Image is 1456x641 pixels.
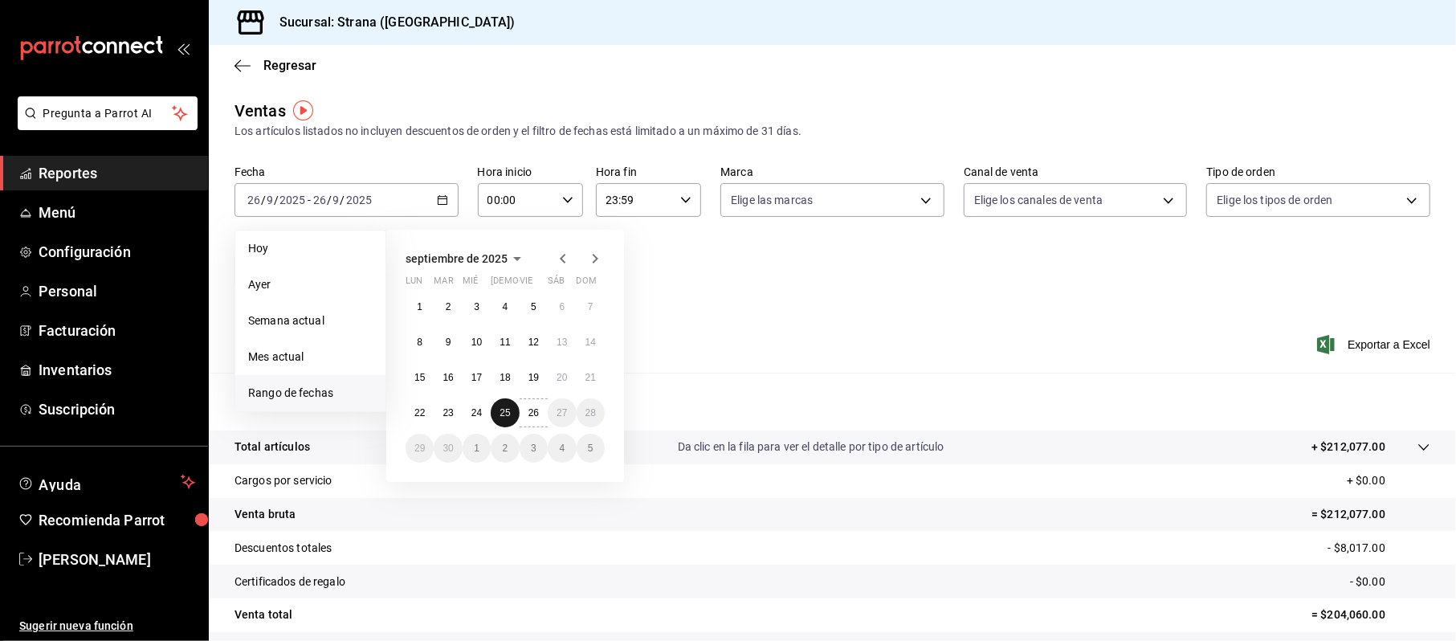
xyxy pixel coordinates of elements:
span: Elige los canales de venta [974,192,1103,208]
p: Venta total [235,606,292,623]
button: 10 de septiembre de 2025 [463,328,491,357]
button: septiembre de 2025 [406,249,527,268]
p: + $0.00 [1347,472,1430,489]
button: 19 de septiembre de 2025 [520,363,548,392]
button: 1 de octubre de 2025 [463,434,491,463]
span: Personal [39,280,195,302]
abbr: 15 de septiembre de 2025 [414,372,425,383]
input: -- [332,194,341,206]
button: 3 de octubre de 2025 [520,434,548,463]
abbr: 26 de septiembre de 2025 [528,407,539,418]
p: Da clic en la fila para ver el detalle por tipo de artículo [678,439,944,455]
button: 24 de septiembre de 2025 [463,398,491,427]
input: ---- [345,194,373,206]
button: 4 de octubre de 2025 [548,434,576,463]
input: -- [247,194,261,206]
span: Facturación [39,320,195,341]
p: - $0.00 [1350,574,1430,590]
button: 11 de septiembre de 2025 [491,328,519,357]
span: - [308,194,311,206]
p: Venta bruta [235,506,296,523]
abbr: martes [434,276,453,292]
abbr: 22 de septiembre de 2025 [414,407,425,418]
p: Certificados de regalo [235,574,345,590]
abbr: sábado [548,276,565,292]
button: 13 de septiembre de 2025 [548,328,576,357]
span: Mes actual [248,349,373,365]
p: + $212,077.00 [1311,439,1385,455]
button: 29 de septiembre de 2025 [406,434,434,463]
abbr: 4 de septiembre de 2025 [503,301,508,312]
p: Cargos por servicio [235,472,332,489]
span: Elige las marcas [731,192,813,208]
button: 14 de septiembre de 2025 [577,328,605,357]
span: Pregunta a Parrot AI [43,105,173,122]
button: 6 de septiembre de 2025 [548,292,576,321]
abbr: 8 de septiembre de 2025 [417,337,422,348]
abbr: 23 de septiembre de 2025 [443,407,453,418]
abbr: 1 de octubre de 2025 [474,443,479,454]
abbr: 12 de septiembre de 2025 [528,337,539,348]
abbr: 27 de septiembre de 2025 [557,407,567,418]
span: Semana actual [248,312,373,329]
span: Regresar [263,58,316,73]
abbr: 20 de septiembre de 2025 [557,372,567,383]
label: Marca [720,167,944,178]
span: Recomienda Parrot [39,509,195,531]
span: Configuración [39,241,195,263]
button: Exportar a Excel [1320,335,1430,354]
span: Hoy [248,240,373,257]
button: 16 de septiembre de 2025 [434,363,462,392]
abbr: 3 de septiembre de 2025 [474,301,479,312]
p: = $204,060.00 [1311,606,1430,623]
button: 20 de septiembre de 2025 [548,363,576,392]
label: Fecha [235,167,459,178]
button: 25 de septiembre de 2025 [491,398,519,427]
abbr: 9 de septiembre de 2025 [446,337,451,348]
span: Ayer [248,276,373,293]
span: Sugerir nueva función [19,618,195,635]
abbr: 25 de septiembre de 2025 [500,407,510,418]
abbr: jueves [491,276,585,292]
abbr: 2 de septiembre de 2025 [446,301,451,312]
label: Hora fin [596,167,701,178]
abbr: 5 de septiembre de 2025 [531,301,536,312]
abbr: 7 de septiembre de 2025 [588,301,593,312]
p: Resumen [235,392,1430,411]
abbr: 5 de octubre de 2025 [588,443,593,454]
abbr: viernes [520,276,532,292]
button: 28 de septiembre de 2025 [577,398,605,427]
button: 12 de septiembre de 2025 [520,328,548,357]
abbr: 19 de septiembre de 2025 [528,372,539,383]
button: 7 de septiembre de 2025 [577,292,605,321]
button: 9 de septiembre de 2025 [434,328,462,357]
abbr: 18 de septiembre de 2025 [500,372,510,383]
abbr: 1 de septiembre de 2025 [417,301,422,312]
p: - $8,017.00 [1328,540,1430,557]
span: [PERSON_NAME] [39,549,195,570]
button: 5 de octubre de 2025 [577,434,605,463]
button: 2 de septiembre de 2025 [434,292,462,321]
button: 18 de septiembre de 2025 [491,363,519,392]
button: 15 de septiembre de 2025 [406,363,434,392]
label: Hora inicio [478,167,583,178]
p: Descuentos totales [235,540,332,557]
abbr: 13 de septiembre de 2025 [557,337,567,348]
span: Rango de fechas [248,385,373,402]
span: / [341,194,345,206]
abbr: 11 de septiembre de 2025 [500,337,510,348]
span: Suscripción [39,398,195,420]
p: Total artículos [235,439,310,455]
button: 27 de septiembre de 2025 [548,398,576,427]
span: Inventarios [39,359,195,381]
img: Tooltip marker [293,100,313,120]
abbr: lunes [406,276,422,292]
a: Pregunta a Parrot AI [11,116,198,133]
abbr: domingo [577,276,597,292]
label: Tipo de orden [1206,167,1430,178]
span: Ayuda [39,472,174,492]
span: septiembre de 2025 [406,252,508,265]
span: Reportes [39,162,195,184]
